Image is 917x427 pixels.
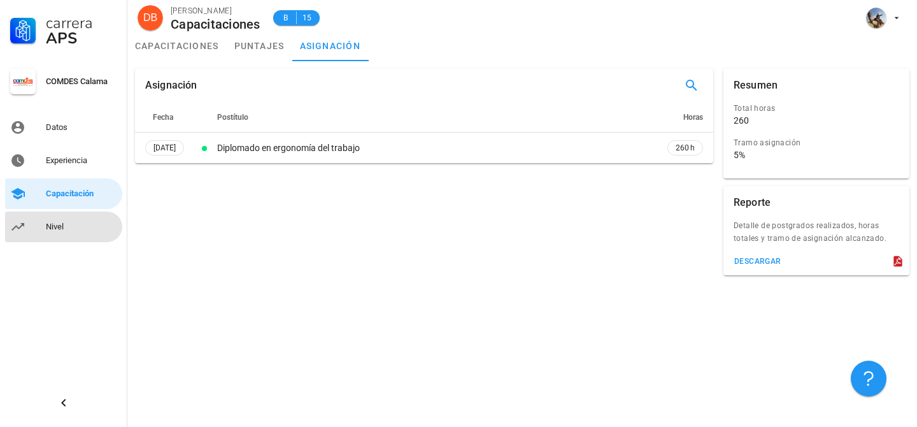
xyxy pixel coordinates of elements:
[5,145,122,176] a: Experiencia
[153,113,173,122] span: Fecha
[5,212,122,242] a: Nivel
[143,5,157,31] span: DB
[127,31,227,61] a: capacitaciones
[657,102,713,133] th: Horas
[734,186,771,219] div: Reporte
[302,11,312,24] span: 15
[145,69,197,102] div: Asignación
[734,149,745,161] div: 5%
[5,178,122,209] a: Capacitación
[46,189,117,199] div: Capacitación
[135,102,194,133] th: Fecha
[734,257,781,266] div: descargar
[292,31,369,61] a: asignación
[46,222,117,232] div: Nivel
[734,69,778,102] div: Resumen
[46,156,117,166] div: Experiencia
[215,102,657,133] th: Postítulo
[217,141,655,155] div: Diplomado en ergonomía del trabajo
[153,141,176,155] span: [DATE]
[734,115,749,126] div: 260
[281,11,291,24] span: B
[171,4,260,17] div: [PERSON_NAME]
[723,219,909,252] div: Detalle de postgrados realizados, horas totales y tramo de asignación alcanzado.
[217,113,248,122] span: Postítulo
[683,113,703,122] span: Horas
[46,122,117,133] div: Datos
[138,5,163,31] div: avatar
[46,76,117,87] div: COMDES Calama
[734,136,889,149] div: Tramo asignación
[46,15,117,31] div: Carrera
[46,31,117,46] div: APS
[734,102,889,115] div: Total horas
[227,31,292,61] a: puntajes
[729,252,786,270] button: descargar
[676,141,695,154] span: 260 h
[171,17,260,31] div: Capacitaciones
[5,112,122,143] a: Datos
[866,8,886,28] div: avatar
